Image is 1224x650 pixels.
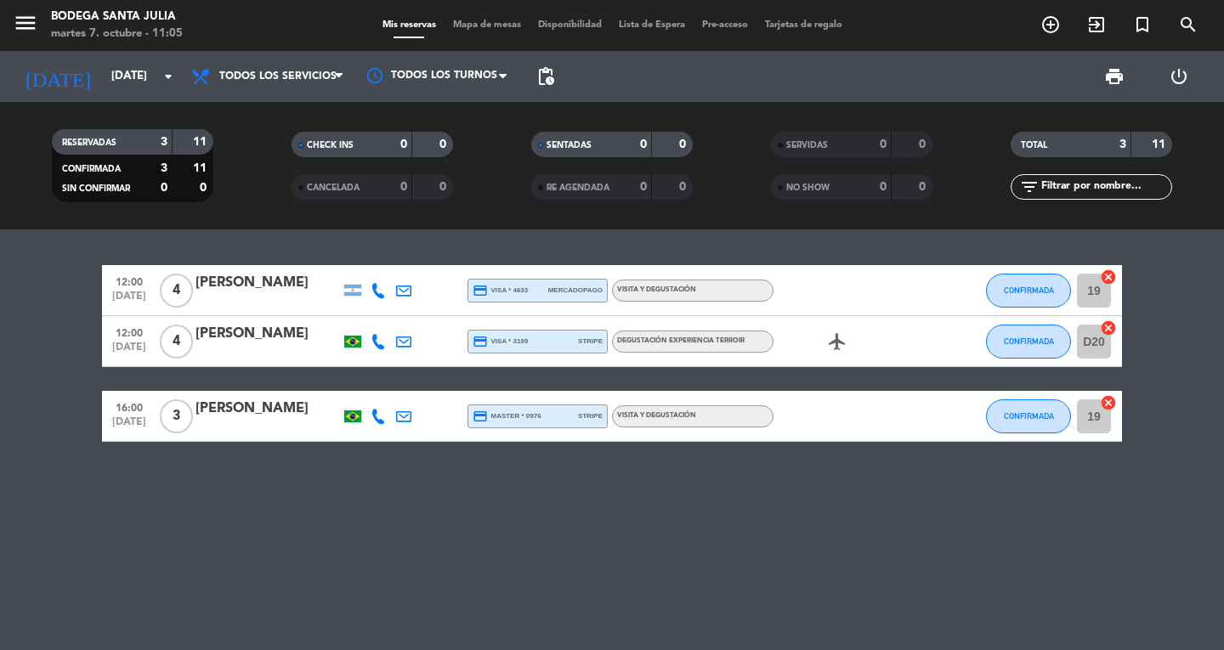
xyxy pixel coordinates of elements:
[108,322,150,342] span: 12:00
[161,182,167,194] strong: 0
[679,181,689,193] strong: 0
[578,336,603,347] span: stripe
[1019,177,1040,197] i: filter_list
[108,342,150,361] span: [DATE]
[307,184,360,192] span: CANCELADA
[610,20,694,30] span: Lista de Espera
[640,181,647,193] strong: 0
[473,409,488,424] i: credit_card
[13,58,103,95] i: [DATE]
[193,136,210,148] strong: 11
[51,25,183,42] div: martes 7. octubre - 11:05
[880,181,887,193] strong: 0
[530,20,610,30] span: Disponibilidad
[547,141,592,150] span: SENTADAS
[1100,268,1117,285] i: cancel
[13,10,38,36] i: menu
[62,184,130,193] span: SIN CONFIRMAR
[161,162,167,174] strong: 3
[400,181,407,193] strong: 0
[617,286,696,293] span: Visita y Degustación
[640,138,647,150] strong: 0
[986,274,1071,308] button: CONFIRMADA
[108,271,150,291] span: 12:00
[200,182,210,194] strong: 0
[694,20,756,30] span: Pre-acceso
[1152,138,1169,150] strong: 11
[535,66,556,87] span: pending_actions
[1004,336,1054,346] span: CONFIRMADA
[1165,10,1211,39] span: BUSCAR
[1021,141,1047,150] span: TOTAL
[1132,14,1153,35] i: turned_in_not
[473,409,541,424] span: master * 0976
[439,181,450,193] strong: 0
[617,412,696,419] span: Visita y Degustación
[548,285,603,296] span: mercadopago
[1028,10,1074,39] span: RESERVAR MESA
[679,138,689,150] strong: 0
[919,138,929,150] strong: 0
[160,325,193,359] span: 4
[1178,14,1198,35] i: search
[108,397,150,416] span: 16:00
[445,20,530,30] span: Mapa de mesas
[880,138,887,150] strong: 0
[161,136,167,148] strong: 3
[108,416,150,436] span: [DATE]
[1104,66,1125,87] span: print
[160,399,193,433] span: 3
[986,325,1071,359] button: CONFIRMADA
[1040,178,1171,196] input: Filtrar por nombre...
[1004,285,1054,295] span: CONFIRMADA
[400,138,407,150] strong: 0
[827,331,847,352] i: airplanemode_active
[1100,319,1117,336] i: cancel
[13,10,38,42] button: menu
[1074,10,1119,39] span: WALK IN
[547,184,609,192] span: RE AGENDADA
[1004,411,1054,421] span: CONFIRMADA
[473,283,488,298] i: credit_card
[1147,51,1211,102] div: LOG OUT
[786,184,830,192] span: NO SHOW
[195,323,340,345] div: [PERSON_NAME]
[786,141,828,150] span: SERVIDAS
[986,399,1071,433] button: CONFIRMADA
[219,71,337,82] span: Todos los servicios
[578,410,603,421] span: stripe
[756,20,851,30] span: Tarjetas de regalo
[1040,14,1061,35] i: add_circle_outline
[473,334,528,349] span: visa * 3199
[62,138,116,147] span: RESERVADAS
[473,283,528,298] span: visa * 4633
[307,141,354,150] span: CHECK INS
[160,274,193,308] span: 4
[193,162,210,174] strong: 11
[108,291,150,310] span: [DATE]
[1169,66,1189,87] i: power_settings_new
[439,138,450,150] strong: 0
[158,66,178,87] i: arrow_drop_down
[473,334,488,349] i: credit_card
[195,272,340,294] div: [PERSON_NAME]
[617,337,745,344] span: Degustación Experiencia Terroir
[919,181,929,193] strong: 0
[374,20,445,30] span: Mis reservas
[1119,10,1165,39] span: Reserva especial
[51,8,183,25] div: Bodega Santa Julia
[195,398,340,420] div: [PERSON_NAME]
[1100,394,1117,411] i: cancel
[1086,14,1107,35] i: exit_to_app
[1119,138,1126,150] strong: 3
[62,165,121,173] span: CONFIRMADA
